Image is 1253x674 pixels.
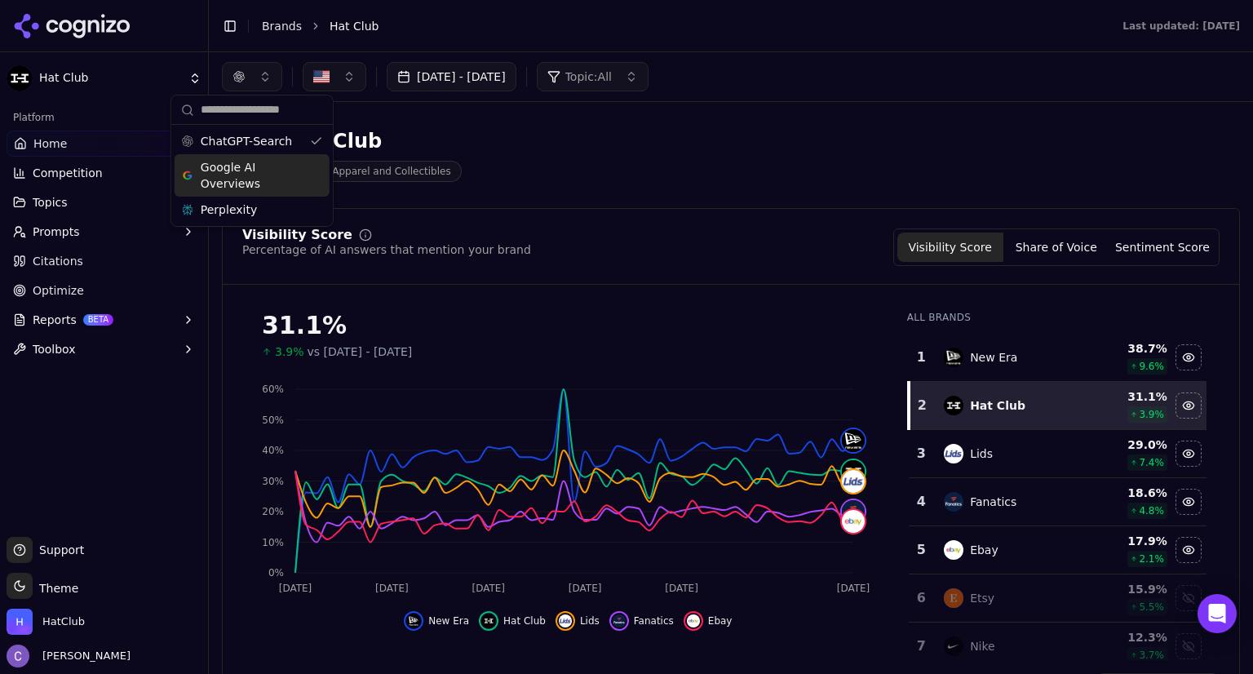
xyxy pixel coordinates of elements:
img: hat club [482,614,495,627]
button: Hide fanatics data [609,611,674,631]
span: ChatGPT-Search [201,133,292,149]
a: Home [7,131,201,157]
img: Chris Hayes [7,645,29,667]
tspan: 40% [262,445,284,456]
button: Share of Voice [1003,233,1109,262]
img: hat club [842,460,865,483]
img: new era [842,429,865,452]
button: Prompts [7,219,201,245]
div: 38.7 % [1091,340,1167,357]
span: Topics [33,194,68,211]
div: Fanatics [970,494,1016,510]
div: 7 [915,636,928,656]
img: nike [944,636,963,656]
tspan: 60% [262,384,284,395]
div: 5 [915,540,928,560]
span: 4.8 % [1139,504,1164,517]
div: 12.3 % [1091,629,1167,645]
span: Perplexity [201,202,257,218]
button: Hide ebay data [684,611,733,631]
button: Hide hat club data [479,611,546,631]
div: 15.9 % [1091,581,1167,597]
tr: 5ebayEbay17.9%2.1%Hide ebay data [909,526,1207,574]
div: Suggestions [171,125,333,226]
span: 3.9% [275,344,304,360]
span: Fanatics [634,614,674,627]
tspan: [DATE] [665,583,698,594]
div: New Era [970,349,1017,366]
button: Open organization switcher [7,609,85,635]
button: Sentiment Score [1109,233,1215,262]
img: fanatics [613,614,626,627]
img: lids [944,444,963,463]
img: United States [313,69,330,85]
div: 2 [917,396,928,415]
span: Reports [33,312,77,328]
button: Hide fanatics data [1176,489,1202,515]
span: Topic: All [565,69,612,85]
button: Competition [7,160,201,186]
tr: 2hat clubHat Club31.1%3.9%Hide hat club data [909,382,1207,430]
span: 9.6 % [1139,360,1164,373]
button: Topics [7,189,201,215]
img: HatClub [7,609,33,635]
div: Etsy [970,590,994,606]
button: Visibility Score [897,233,1003,262]
span: 5.5 % [1139,601,1164,614]
tspan: [DATE] [279,583,312,594]
span: Sports Apparel and Collectibles [287,161,462,182]
span: Support [33,542,84,558]
img: fanatics [944,492,963,512]
button: Open user button [7,645,131,667]
tspan: 10% [262,537,284,548]
nav: breadcrumb [262,18,1090,34]
img: ebay [944,540,963,560]
div: 4 [915,492,928,512]
img: lids [842,470,865,493]
tspan: 50% [262,415,284,426]
img: fanatics [842,500,865,523]
div: All Brands [907,311,1207,324]
button: Hide hat club data [1176,392,1202,419]
img: lids [559,614,572,627]
img: Hat Club [7,65,33,91]
span: Prompts [33,224,80,240]
span: BETA [83,314,113,326]
button: Hide lids data [556,611,600,631]
button: Hide lids data [1176,441,1202,467]
div: 29.0 % [1091,437,1167,453]
div: Visibility Score [242,228,352,242]
span: HatClub [42,614,85,629]
tr: 4fanaticsFanatics18.6%4.8%Hide fanatics data [909,478,1207,526]
tspan: 20% [262,506,284,517]
a: Citations [7,248,201,274]
button: Hide new era data [404,611,469,631]
span: vs [DATE] - [DATE] [308,344,413,360]
tspan: 30% [262,476,284,487]
tspan: [DATE] [375,583,409,594]
div: Lids [970,446,993,462]
img: etsy [944,588,963,608]
img: ebay [842,510,865,533]
button: Show etsy data [1176,585,1202,611]
tspan: [DATE] [837,583,870,594]
tspan: 0% [268,567,284,579]
div: Hat Club [970,397,1025,414]
div: Last updated: [DATE] [1122,20,1240,33]
div: Open Intercom Messenger [1198,594,1237,633]
span: 7.4 % [1139,456,1164,469]
span: Lids [580,614,600,627]
img: ebay [687,614,700,627]
div: Percentage of AI answers that mention your brand [242,242,531,258]
img: new era [407,614,420,627]
div: 1 [915,348,928,367]
div: 18.6 % [1091,485,1167,501]
div: Platform [7,104,201,131]
tr: 6etsyEtsy15.9%5.5%Show etsy data [909,574,1207,623]
span: Hat Club [39,71,182,86]
img: hat club [944,396,963,415]
tr: 3lidsLids29.0%7.4%Hide lids data [909,430,1207,478]
tspan: [DATE] [569,583,602,594]
span: Competition [33,165,103,181]
div: 3 [915,444,928,463]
